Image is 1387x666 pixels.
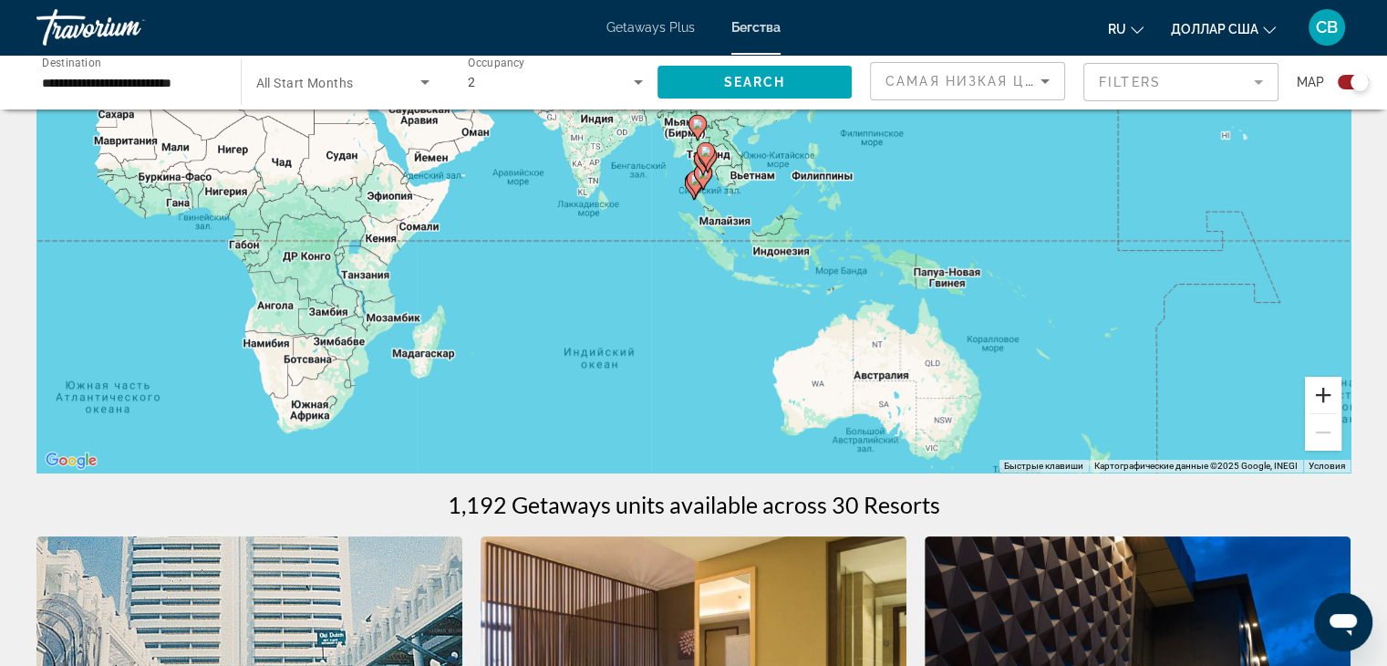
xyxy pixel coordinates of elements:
span: Occupancy [468,57,525,69]
mat-select: Sort by [885,70,1050,92]
span: Destination [42,56,101,68]
span: All Start Months [256,76,354,90]
button: Изменить язык [1108,16,1144,42]
font: ru [1108,22,1126,36]
span: 2 [468,75,475,89]
button: Быстрые клавиши [1004,460,1083,473]
span: Search [723,75,785,89]
img: Google [41,449,101,473]
font: доллар США [1171,22,1258,36]
a: Условия (ссылка откроется в новой вкладке) [1309,461,1345,471]
button: Filter [1083,62,1278,102]
button: Уменьшить [1305,414,1341,451]
button: Увеличить [1305,377,1341,413]
button: Меню пользователя [1303,8,1351,47]
span: Самая низкая цена [885,74,1055,88]
span: Map [1297,69,1324,95]
a: Getaways Plus [606,20,695,35]
a: Открыть эту область в Google Картах (в новом окне) [41,449,101,473]
span: Картографические данные ©2025 Google, INEGI [1094,461,1298,471]
h1: 1,192 Getaways units available across 30 Resorts [448,491,940,518]
a: Бегства [731,20,781,35]
iframe: Кнопка запуска окна обмена сообщениями [1314,593,1372,651]
button: Search [657,66,853,99]
a: Травориум [36,4,219,51]
button: Изменить валюту [1171,16,1276,42]
font: СВ [1316,17,1338,36]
